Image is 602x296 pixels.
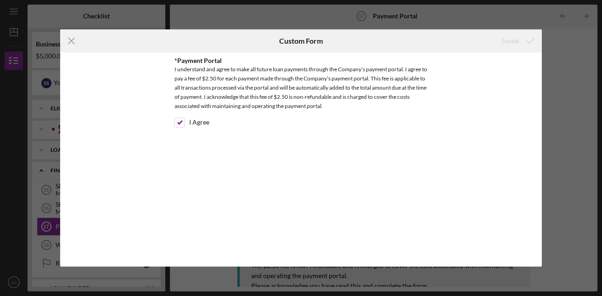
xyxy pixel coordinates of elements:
[189,118,209,127] label: I Agree
[174,57,427,64] div: *Payment Portal
[502,32,519,50] div: Saved
[279,37,323,45] h6: Custom Form
[174,65,427,113] div: I understand and agree to make all future loan payments through the Company’s payment portal. I a...
[493,32,542,50] button: Saved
